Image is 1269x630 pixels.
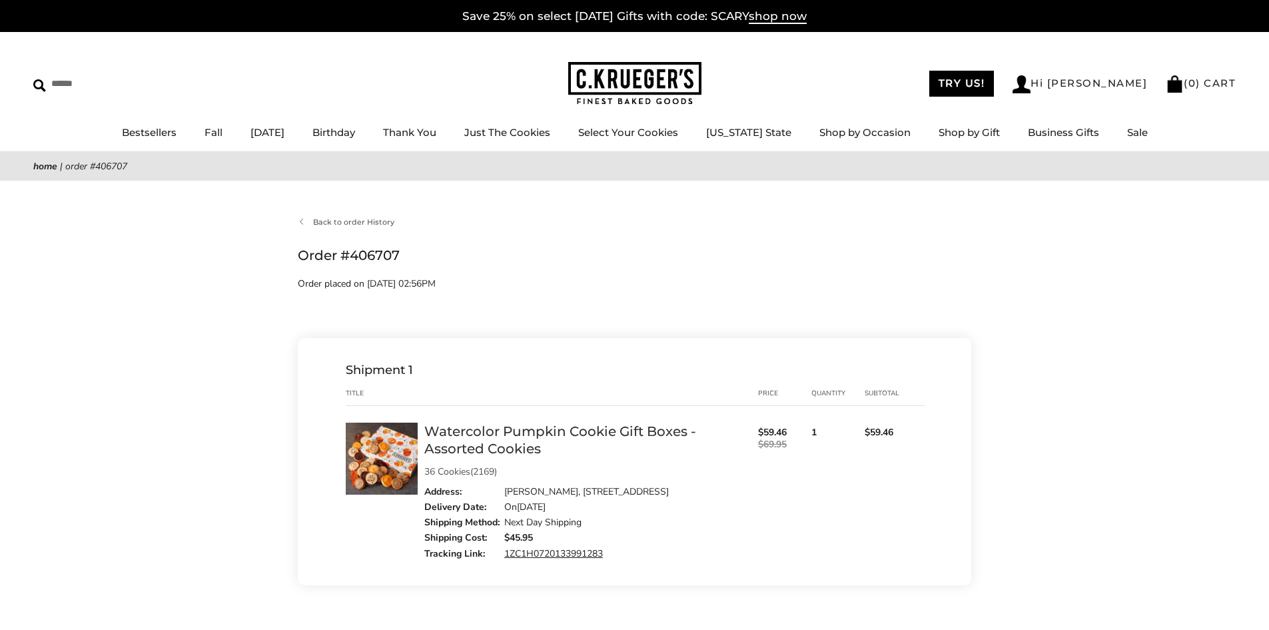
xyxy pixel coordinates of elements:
[758,427,811,439] span: $59.46
[819,126,911,139] a: Shop by Occasion
[312,126,355,139] a: Birthday
[758,388,811,399] div: price
[706,126,791,139] a: [US_STATE] State
[504,517,582,529] div: Next Day Shipping
[865,423,918,560] div: $59.46
[205,126,222,139] a: Fall
[424,532,504,544] div: Shipping Cost:
[1166,75,1184,93] img: Bag
[33,73,192,94] input: Search
[424,486,504,498] div: Address:
[33,79,46,92] img: Search
[811,388,865,399] div: Quantity
[298,216,394,228] a: Back to order History
[424,467,751,477] p: 36 Cookies(2169)
[424,517,504,529] div: Shipping Method:
[250,126,284,139] a: [DATE]
[517,501,546,513] time: [DATE]
[1028,126,1099,139] a: Business Gifts
[504,501,546,513] div: On
[929,71,995,97] a: TRY US!
[383,126,436,139] a: Thank You
[1127,126,1148,139] a: Sale
[298,276,651,291] p: Order placed on [DATE] 02:56PM
[578,126,678,139] a: Select Your Cookies
[462,9,807,24] a: Save 25% on select [DATE] Gifts with code: SCARYshop now
[1013,75,1031,93] img: Account
[33,160,57,173] a: Home
[749,9,807,24] span: shop now
[811,423,865,560] div: 1
[424,501,504,513] div: Delivery Date:
[1166,77,1236,89] a: (0) CART
[33,159,1236,174] nav: breadcrumbs
[1013,75,1147,93] a: Hi [PERSON_NAME]
[464,126,550,139] a: Just The Cookies
[346,388,424,399] div: Title
[298,245,971,267] h1: Order #406707
[122,126,177,139] a: Bestsellers
[758,439,811,451] span: $69.95
[1188,77,1196,89] span: 0
[504,531,533,544] strong: $45.95
[424,548,504,560] div: Tracking Link:
[424,423,696,457] a: Watercolor Pumpkin Cookie Gift Boxes - Assorted Cookies
[504,486,669,498] div: [PERSON_NAME], [STREET_ADDRESS]
[504,547,603,560] a: 1ZC1H0720133991283
[865,388,918,399] div: Subtotal
[346,365,925,375] div: Shipment 1
[60,160,63,173] span: |
[65,160,127,173] span: Order #406707
[568,62,701,105] img: C.KRUEGER'S
[939,126,1000,139] a: Shop by Gift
